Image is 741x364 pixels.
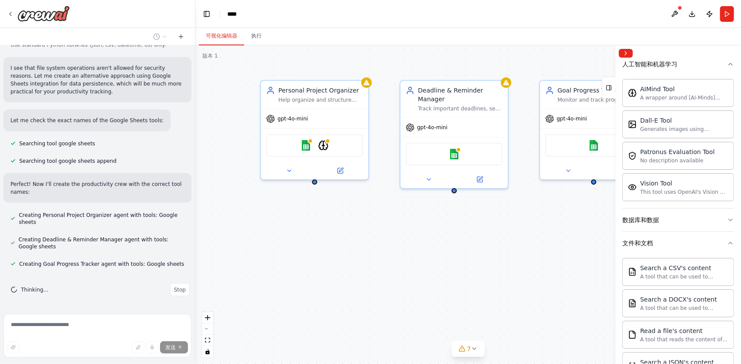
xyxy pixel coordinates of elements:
span: Searching tool google sheets [19,140,95,147]
div: No description available [640,157,715,164]
p: Perfect! Now I'll create the productivity crew with the correct tool names: [10,180,184,196]
span: gpt-4o-mini [557,115,587,122]
div: Patronus Evaluation Tool [640,148,715,156]
div: Read a file's content [640,326,728,335]
span: 发送 [165,344,176,351]
div: Personal Project OrganizerHelp organize and structure personal projects by creating project plans... [260,80,369,180]
div: This tool uses OpenAI's Vision API to describe the contents of an image. [640,189,728,196]
button: Improve this prompt [7,341,19,354]
div: Deadline & Reminder ManagerTrack important deadlines, set up reminders, and ensure {user_name} ne... [400,80,509,189]
div: A tool that can be used to semantic search a query from a DOCX's content. [640,305,728,312]
img: 商标 [17,6,70,21]
div: Search a CSV's content [640,264,728,272]
button: 放大 [202,312,213,323]
button: Open in side panel [315,165,365,176]
div: Goal Progress TrackerMonitor and track progress on personal goals for {user_name}, provide motiva... [539,80,648,180]
div: A tool that can be used to semantic search a query from a CSV's content. [640,273,728,280]
button: 切换侧边栏 [612,45,619,364]
nav: 面包屑 [227,10,252,18]
span: Creating Deadline & Reminder Manager agent with tools: Google sheets [19,236,184,250]
button: 折叠右侧边栏 [619,49,633,58]
div: Monitor and track progress on personal goals for {user_name}, provide motivational insights, and ... [557,96,642,103]
div: Generates images using OpenAI's Dall-E model. [640,126,728,133]
img: Dalletool [628,120,637,129]
div: AIMind Tool [640,85,728,93]
p: I see that file system operations aren't allowed for security reasons. Let me create an alternati... [10,64,184,96]
div: A wrapper around [AI-Minds]([URL][DOMAIN_NAME]). Useful for when you need answers to questions fr... [640,94,728,101]
button: 切换交互性 [202,346,213,357]
span: Stop [174,286,186,293]
button: 执行 [244,27,269,45]
span: Thinking... [21,286,48,293]
img: Aimindtool [628,89,637,97]
button: 适合视图 [202,335,213,346]
button: 人工智能和机器学习 [622,53,734,76]
div: Goal Progress Tracker [557,86,642,95]
button: Switch to previous chat [150,31,171,42]
img: Google sheets [449,149,459,159]
span: 7 [467,344,471,353]
span: Creating Goal Progress Tracker agent with tools: Google sheets [19,261,184,268]
span: Searching tool google sheets append [19,158,116,165]
div: Dall-E Tool [640,116,728,125]
img: Visiontool [628,183,637,192]
button: 缩小 [202,323,213,335]
div: React Flow 控件 [202,312,213,357]
div: Deadline & Reminder Manager [418,86,502,103]
button: 可视化编辑器 [199,27,244,45]
button: Upload files [132,341,144,354]
button: Start a new chat [174,31,188,42]
button: Click to speak your automation idea [146,341,158,354]
button: 7 [451,341,485,357]
img: Filereadtool [628,330,637,339]
div: 数据库和数据 [622,216,659,224]
div: Personal Project Organizer [278,86,363,95]
div: 文件和文档 [622,239,653,247]
button: 隐藏左侧边栏 [201,8,213,20]
div: A tool that reads the content of a file. To use this tool, provide a 'file_path' parameter with t... [640,336,728,343]
img: AIMindTool [318,140,328,151]
button: 文件和文档 [622,232,734,254]
span: Creating Personal Project Organizer agent with tools: Google sheets [19,212,184,226]
button: 数据库和数据 [622,209,734,231]
button: Open in side panel [455,174,504,185]
div: Vision Tool [640,179,728,188]
div: 版本 1 [202,52,218,59]
img: Csvsearchtool [628,268,637,276]
span: gpt-4o-mini [417,124,447,131]
button: Open in side panel [594,165,644,176]
button: 发送 [160,341,188,354]
div: 人工智能和机器学习 [622,76,734,208]
div: 人工智能和机器学习 [622,60,677,69]
button: Stop [170,283,190,296]
img: Google sheets [588,140,599,151]
span: gpt-4o-mini [277,115,308,122]
img: Patronusevaltool [628,151,637,160]
p: Let me check the exact names of the Google Sheets tools: [10,117,164,124]
div: Track important deadlines, set up reminders, and ensure {user_name} never misses critical dates. ... [418,105,502,112]
div: Help organize and structure personal projects by creating project plans, tracking status, and pro... [278,96,363,103]
div: Search a DOCX's content [640,295,728,304]
img: Google sheets [300,140,311,151]
img: Docxsearchtool [628,299,637,308]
